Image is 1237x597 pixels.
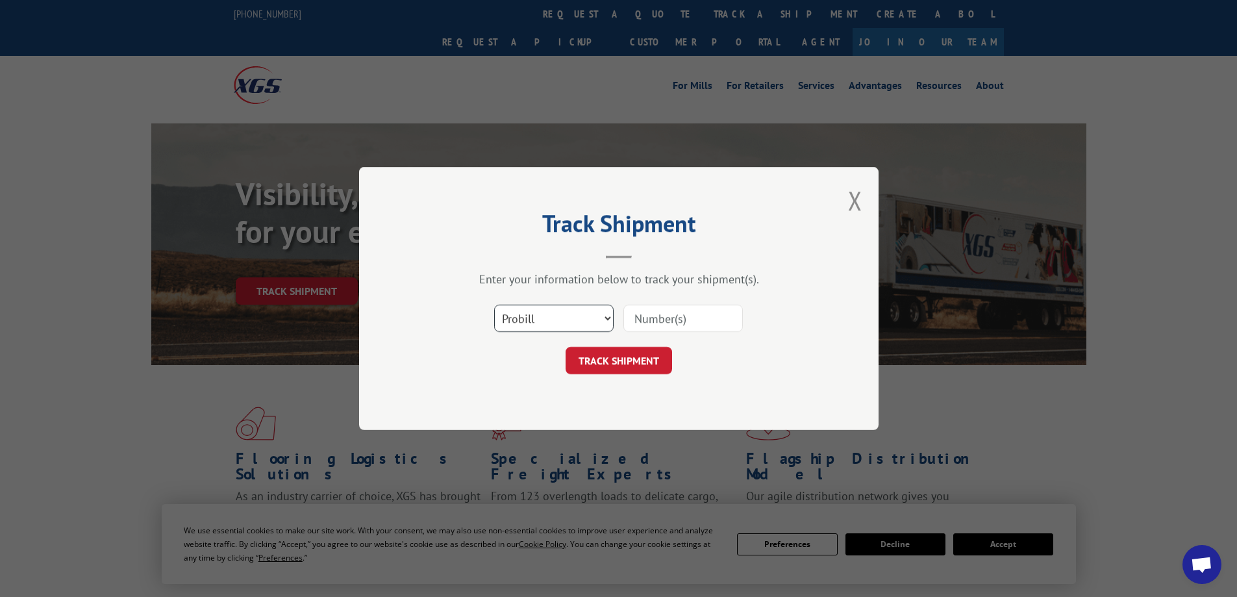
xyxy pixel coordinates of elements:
[623,305,743,332] input: Number(s)
[566,347,672,374] button: TRACK SHIPMENT
[424,272,814,286] div: Enter your information below to track your shipment(s).
[1182,545,1221,584] a: Open chat
[848,183,862,218] button: Close modal
[424,214,814,239] h2: Track Shipment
